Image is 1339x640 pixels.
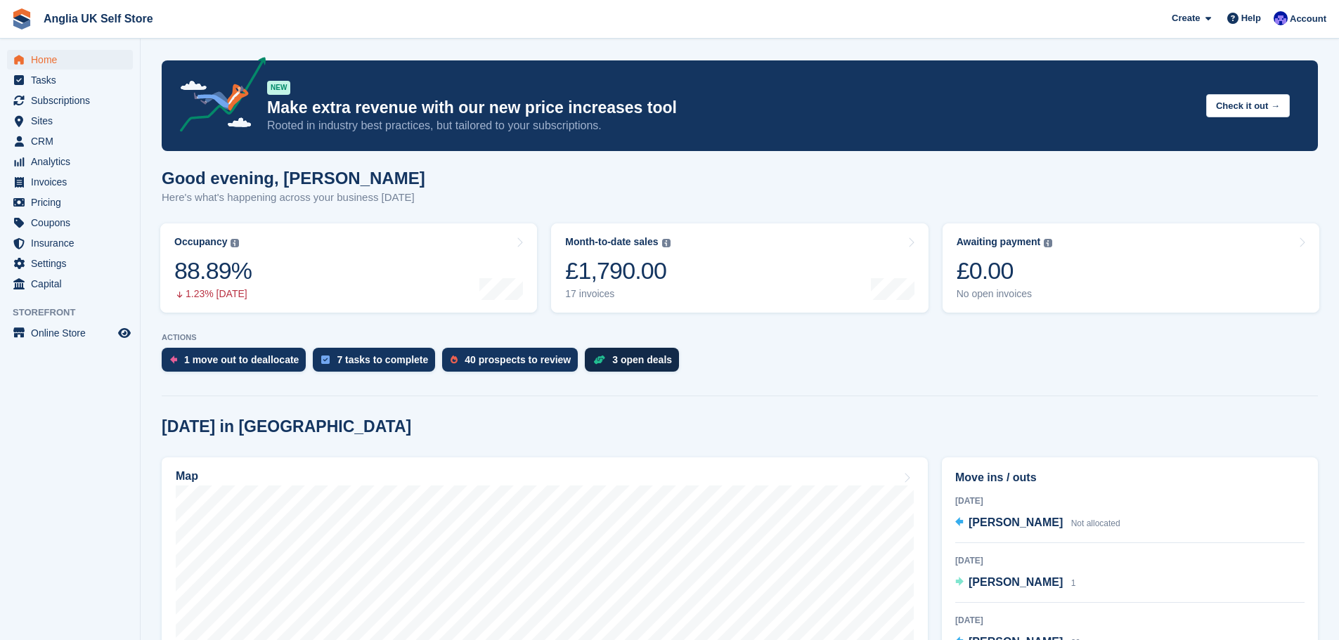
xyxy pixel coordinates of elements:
a: menu [7,323,133,343]
img: icon-info-grey-7440780725fd019a000dd9b08b2336e03edf1995a4989e88bcd33f0948082b44.svg [231,239,239,247]
span: Insurance [31,233,115,253]
a: menu [7,111,133,131]
span: Create [1172,11,1200,25]
div: £0.00 [957,256,1053,285]
div: Occupancy [174,236,227,248]
span: Subscriptions [31,91,115,110]
div: 1.23% [DATE] [174,288,252,300]
h1: Good evening, [PERSON_NAME] [162,169,425,188]
a: 3 open deals [585,348,686,379]
span: Analytics [31,152,115,171]
img: Lewis Scotney [1274,11,1288,25]
div: 88.89% [174,256,252,285]
span: Tasks [31,70,115,90]
a: menu [7,152,133,171]
a: 40 prospects to review [442,348,585,379]
h2: [DATE] in [GEOGRAPHIC_DATA] [162,417,411,436]
img: move_outs_to_deallocate_icon-f764333ba52eb49d3ac5e1228854f67142a1ed5810a6f6cc68b1a99e826820c5.svg [170,355,177,364]
span: Settings [31,254,115,273]
span: CRM [31,131,115,151]
img: icon-info-grey-7440780725fd019a000dd9b08b2336e03edf1995a4989e88bcd33f0948082b44.svg [1044,239,1052,247]
a: menu [7,131,133,151]
img: stora-icon-8386f47178a22dfd0bd8f6a31ec36ba5ce8667c1dd55bd0f319d3a0aa187defe.svg [11,8,32,30]
span: [PERSON_NAME] [969,516,1063,528]
div: 1 move out to deallocate [184,354,299,365]
div: Month-to-date sales [565,236,658,248]
span: 1 [1071,578,1076,588]
a: 7 tasks to complete [313,348,442,379]
img: prospect-51fa495bee0391a8d652442698ab0144808aea92771e9ea1ae160a38d050c398.svg [451,355,458,364]
div: NEW [267,81,290,95]
a: Month-to-date sales £1,790.00 17 invoices [551,223,928,313]
p: Make extra revenue with our new price increases tool [267,98,1195,118]
div: 3 open deals [612,354,672,365]
p: ACTIONS [162,333,1318,342]
p: Rooted in industry best practices, but tailored to your subscriptions. [267,118,1195,133]
a: Anglia UK Self Store [38,7,159,30]
span: Help [1241,11,1261,25]
p: Here's what's happening across your business [DATE] [162,190,425,206]
button: Check it out → [1206,94,1290,117]
a: Occupancy 88.89% 1.23% [DATE] [160,223,537,313]
img: task-75834270c22a3079a89374b754ae025e5fb1db73e45f91037f5363f120a921f8.svg [321,355,330,364]
h2: Map [176,470,198,483]
div: 17 invoices [565,288,670,300]
a: menu [7,254,133,273]
span: Online Store [31,323,115,343]
a: [PERSON_NAME] Not allocated [955,514,1120,533]
h2: Move ins / outs [955,469,1305,486]
span: Pricing [31,192,115,212]
span: Not allocated [1071,518,1120,528]
a: menu [7,192,133,212]
a: menu [7,91,133,110]
img: deal-1b604bf984904fb50ccaf53a9ad4b4a5d6e5aea283cecdc64d6e3604feb123c2.svg [593,355,605,365]
a: menu [7,213,133,233]
span: Capital [31,274,115,294]
div: 7 tasks to complete [337,354,428,365]
img: price-adjustments-announcement-icon-8257ccfd72463d97f412b2fc003d46551f7dbcb40ab6d574587a9cd5c0d94... [168,57,266,137]
a: Awaiting payment £0.00 No open invoices [943,223,1319,313]
div: Awaiting payment [957,236,1041,248]
div: £1,790.00 [565,256,670,285]
a: menu [7,70,133,90]
a: 1 move out to deallocate [162,348,313,379]
a: menu [7,233,133,253]
span: Account [1290,12,1326,26]
span: Invoices [31,172,115,192]
a: Preview store [116,325,133,341]
a: menu [7,172,133,192]
div: [DATE] [955,495,1305,507]
div: 40 prospects to review [465,354,571,365]
span: Home [31,50,115,70]
span: Sites [31,111,115,131]
div: [DATE] [955,614,1305,627]
a: menu [7,50,133,70]
a: [PERSON_NAME] 1 [955,574,1075,592]
span: Storefront [13,306,140,320]
span: [PERSON_NAME] [969,576,1063,588]
span: Coupons [31,213,115,233]
a: menu [7,274,133,294]
img: icon-info-grey-7440780725fd019a000dd9b08b2336e03edf1995a4989e88bcd33f0948082b44.svg [662,239,671,247]
div: [DATE] [955,554,1305,567]
div: No open invoices [957,288,1053,300]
